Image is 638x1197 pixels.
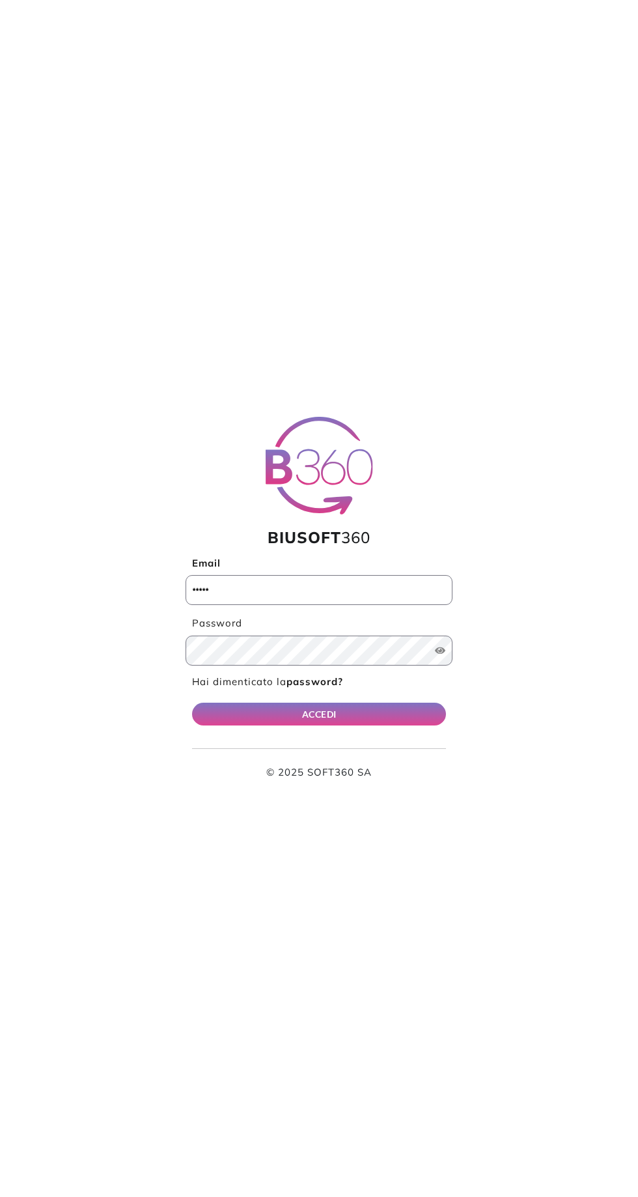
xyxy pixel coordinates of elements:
span: BIUSOFT [268,528,341,547]
button: ACCEDI [192,703,446,725]
b: Email [192,557,221,569]
h1: 360 [186,528,452,547]
label: Password [186,616,452,631]
b: password? [286,675,343,688]
a: Hai dimenticato lapassword? [192,675,343,688]
p: © 2025 SOFT360 SA [192,765,446,780]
